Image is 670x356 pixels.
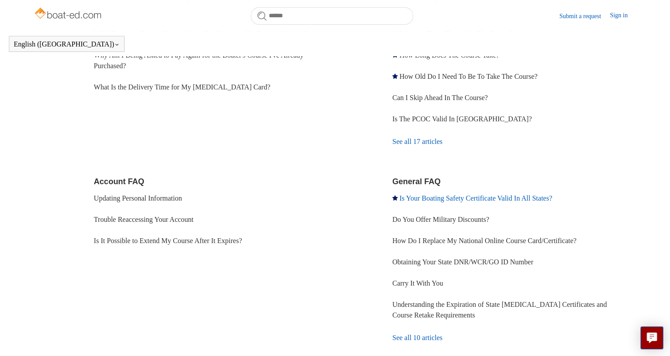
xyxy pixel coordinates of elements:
a: Submit a request [559,12,610,21]
a: Sign in [610,11,636,21]
svg: Promoted article [392,195,398,201]
input: Search [251,7,413,25]
a: General FAQ [392,177,441,186]
a: Understanding the Expiration of State [MEDICAL_DATA] Certificates and Course Retake Requirements [392,301,607,319]
a: What Is the Delivery Time for My [MEDICAL_DATA] Card? [94,83,271,91]
a: See all 10 articles [392,326,636,350]
a: Is Your Boating Safety Certificate Valid In All States? [399,194,552,202]
a: How Old Do I Need To Be To Take The Course? [399,73,538,80]
a: See all 17 articles [392,130,636,154]
a: Account FAQ [94,177,144,186]
a: Is It Possible to Extend My Course After It Expires? [94,237,242,244]
a: Trouble Reaccessing Your Account [94,216,194,223]
svg: Promoted article [392,74,398,79]
a: Can I Skip Ahead In The Course? [392,94,488,101]
a: Carry It With You [392,279,443,287]
a: Is The PCOC Valid In [GEOGRAPHIC_DATA]? [392,115,532,123]
button: English ([GEOGRAPHIC_DATA]) [14,40,120,48]
a: Do You Offer Military Discounts? [392,216,489,223]
img: Boat-Ed Help Center home page [34,5,104,23]
a: Obtaining Your State DNR/WCR/GO ID Number [392,258,533,266]
a: How Do I Replace My National Online Course Card/Certificate? [392,237,577,244]
a: Updating Personal Information [94,194,182,202]
button: Live chat [640,326,663,349]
